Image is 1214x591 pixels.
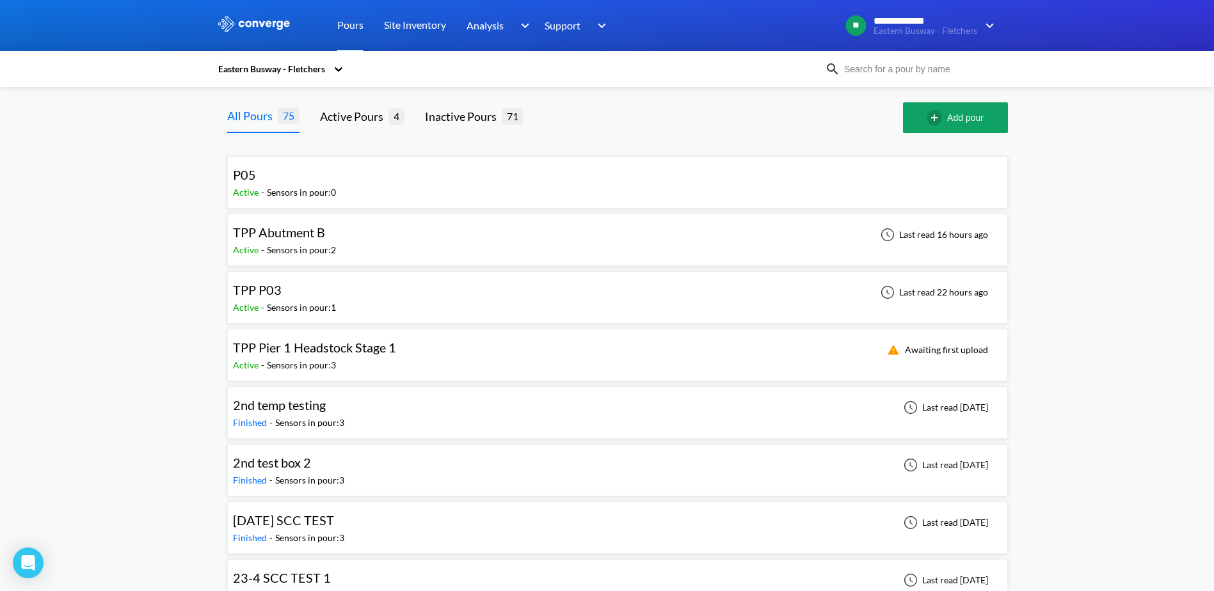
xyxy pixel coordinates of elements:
div: Sensors in pour: 0 [267,185,336,200]
span: 75 [278,107,300,123]
a: 23-4 SCC TEST 1Finished-Sensors in pour:3Last read [DATE] [227,574,1008,585]
div: Sensors in pour: 3 [267,358,336,372]
span: [DATE] SCC TEST [233,512,334,528]
div: Sensors in pour: 1 [267,301,336,315]
span: Active [233,244,261,255]
a: TPP Pier 1 Headstock Stage 1Active-Sensors in pour:3Awaiting first upload [227,343,1008,354]
span: - [261,187,267,198]
span: - [269,532,275,543]
div: Awaiting first upload [879,342,992,358]
span: 4 [388,108,404,124]
div: Sensors in pour: 3 [275,416,344,430]
a: 2nd temp testingFinished-Sensors in pour:3Last read [DATE] [227,401,1008,412]
a: P05Active-Sensors in pour:0 [227,171,1008,182]
div: Last read [DATE] [897,572,992,588]
span: 2nd test box 2 [233,455,311,470]
img: downArrow.svg [512,18,532,33]
a: TPP P03Active-Sensors in pour:1Last read 22 hours ago [227,286,1008,297]
div: Active Pours [320,107,388,125]
img: downArrow.svg [977,18,998,33]
span: Support [545,17,580,33]
div: Last read 22 hours ago [874,285,992,300]
span: 2nd temp testing [233,397,326,413]
span: - [261,359,267,370]
div: Sensors in pour: 3 [275,473,344,487]
a: TPP Abutment BActive-Sensors in pour:2Last read 16 hours ago [227,228,1008,239]
span: - [269,475,275,485]
div: Last read [DATE] [897,515,992,530]
img: add-circle-outline.svg [927,110,947,125]
input: Search for a pour by name [840,62,995,76]
a: [DATE] SCC TESTFinished-Sensors in pour:3Last read [DATE] [227,516,1008,527]
div: Last read [DATE] [897,400,992,415]
span: Finished [233,532,269,543]
span: Active [233,359,261,370]
div: Last read 16 hours ago [874,227,992,242]
div: Open Intercom Messenger [13,548,44,578]
span: - [261,302,267,313]
span: TPP Pier 1 Headstock Stage 1 [233,340,396,355]
div: Sensors in pour: 2 [267,243,336,257]
a: 2nd test box 2Finished-Sensors in pour:3Last read [DATE] [227,459,1008,469]
div: Last read [DATE] [897,457,992,473]
span: 23-4 SCC TEST 1 [233,570,331,585]
div: Sensors in pour: 3 [275,531,344,545]
span: TPP Abutment B [233,225,325,240]
button: Add pour [903,102,1008,133]
span: - [261,244,267,255]
div: Eastern Busway - Fletchers [217,62,327,76]
span: P05 [233,167,256,182]
img: icon-search.svg [825,61,840,77]
img: downArrow.svg [589,18,610,33]
span: TPP P03 [233,282,282,297]
div: Inactive Pours [425,107,502,125]
span: Finished [233,417,269,428]
span: Active [233,187,261,198]
div: All Pours [227,107,278,125]
img: logo_ewhite.svg [217,15,291,32]
span: Eastern Busway - Fletchers [874,26,977,36]
span: Active [233,302,261,313]
span: 71 [502,108,523,124]
span: - [269,417,275,428]
span: Analysis [467,17,504,33]
span: Finished [233,475,269,485]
